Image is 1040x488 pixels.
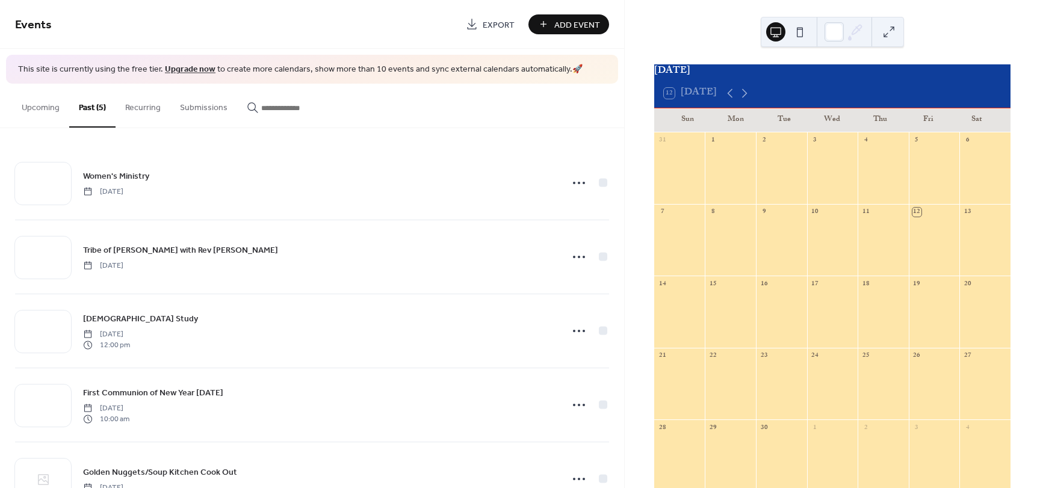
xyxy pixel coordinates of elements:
[760,351,769,360] div: 23
[861,279,870,288] div: 18
[808,108,856,132] div: Wed
[856,108,905,132] div: Thu
[760,208,769,217] div: 9
[963,208,972,217] div: 13
[83,312,198,326] a: [DEMOGRAPHIC_DATA] Study
[116,84,170,126] button: Recurring
[811,423,820,432] div: 1
[83,329,130,339] span: [DATE]
[760,136,769,145] div: 2
[554,19,600,31] span: Add Event
[165,61,215,78] a: Upgrade now
[658,279,667,288] div: 14
[760,279,769,288] div: 16
[708,351,717,360] div: 22
[457,14,524,34] a: Export
[83,414,129,425] span: 10:00 am
[708,279,717,288] div: 15
[658,423,667,432] div: 28
[83,243,278,257] a: Tribe of [PERSON_NAME] with Rev [PERSON_NAME]
[83,169,149,183] a: Women's Ministry
[83,244,278,256] span: Tribe of [PERSON_NAME] with Rev [PERSON_NAME]
[912,208,921,217] div: 12
[912,279,921,288] div: 19
[963,423,972,432] div: 4
[912,136,921,145] div: 5
[170,84,237,126] button: Submissions
[18,64,583,76] span: This site is currently using the free tier. to create more calendars, show more than 10 events an...
[861,208,870,217] div: 11
[861,136,870,145] div: 4
[760,108,808,132] div: Tue
[83,465,237,479] a: Golden Nuggets/Soup Kitchen Cook Out
[811,136,820,145] div: 3
[953,108,1001,132] div: Sat
[12,84,69,126] button: Upcoming
[708,208,717,217] div: 8
[664,108,712,132] div: Sun
[811,279,820,288] div: 17
[83,170,149,182] span: Women's Ministry
[83,386,223,400] a: First Communion of New Year [DATE]
[712,108,760,132] div: Mon
[15,13,52,37] span: Events
[912,351,921,360] div: 26
[861,423,870,432] div: 2
[83,186,123,197] span: [DATE]
[811,351,820,360] div: 24
[658,208,667,217] div: 7
[811,208,820,217] div: 10
[528,14,609,34] button: Add Event
[963,351,972,360] div: 27
[658,351,667,360] div: 21
[760,423,769,432] div: 30
[83,403,129,413] span: [DATE]
[483,19,515,31] span: Export
[83,466,237,478] span: Golden Nuggets/Soup Kitchen Cook Out
[654,64,1011,79] div: [DATE]
[69,84,116,128] button: Past (5)
[708,423,717,432] div: 29
[708,136,717,145] div: 1
[963,279,972,288] div: 20
[963,136,972,145] div: 6
[83,260,123,271] span: [DATE]
[912,423,921,432] div: 3
[658,136,667,145] div: 31
[861,351,870,360] div: 25
[905,108,953,132] div: Fri
[83,340,130,351] span: 12:00 pm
